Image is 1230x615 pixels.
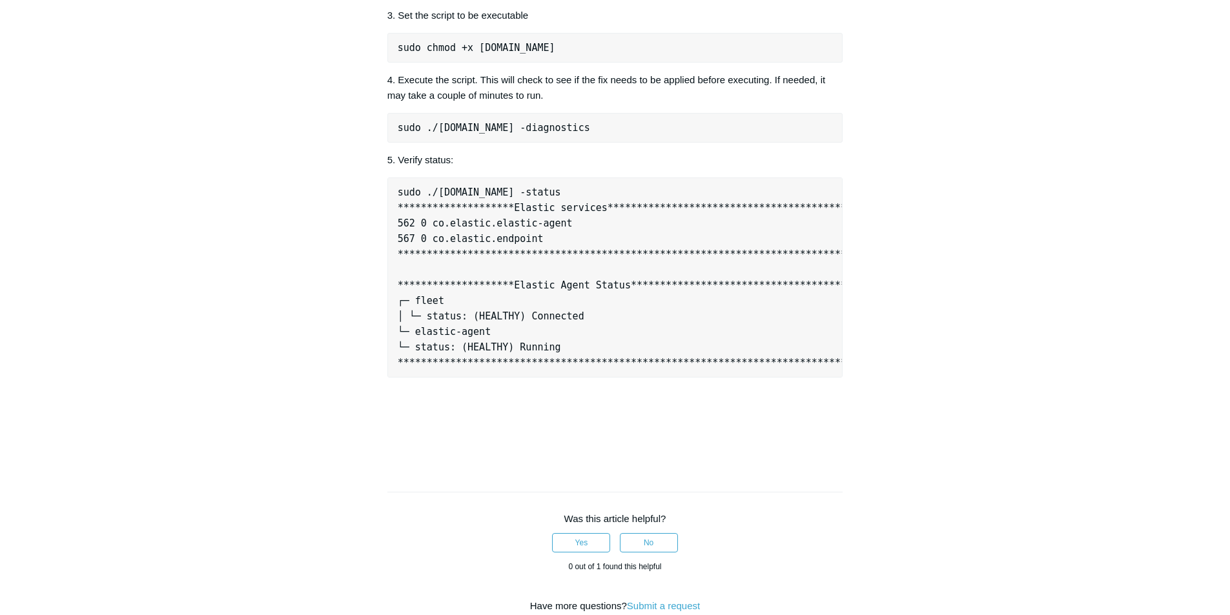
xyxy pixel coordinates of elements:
[387,113,843,143] pre: sudo ./[DOMAIN_NAME] -diagnostics
[387,152,843,168] p: 5. Verify status:
[627,600,700,611] a: Submit a request
[387,72,843,103] p: 4. Execute the script. This will check to see if the fix needs to be applied before executing. If...
[564,513,666,524] span: Was this article helpful?
[387,599,843,614] div: Have more questions?
[552,533,610,552] button: This article was helpful
[620,533,678,552] button: This article was not helpful
[387,8,843,23] p: 3. Set the script to be executable
[387,33,843,63] pre: sudo chmod +x [DOMAIN_NAME]
[568,562,661,571] span: 0 out of 1 found this helpful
